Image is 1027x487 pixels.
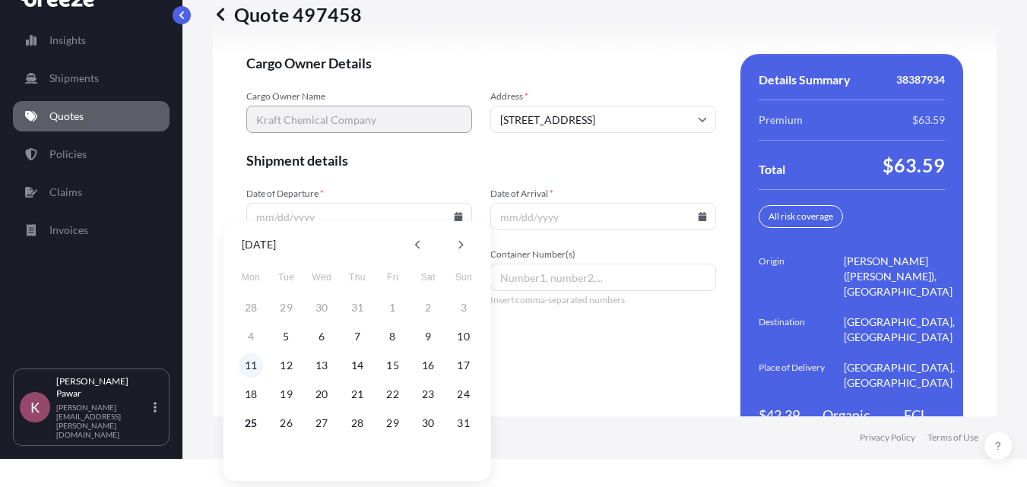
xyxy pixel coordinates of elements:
[344,262,371,293] span: Thursday
[759,112,803,128] span: Premium
[13,177,170,207] a: Claims
[308,262,335,293] span: Wednesday
[237,262,265,293] span: Monday
[490,248,716,261] span: Container Number(s)
[309,353,334,378] button: 13
[759,205,843,228] div: All risk coverage
[274,353,299,378] button: 12
[13,63,170,93] a: Shipments
[49,223,88,238] p: Invoices
[309,382,334,406] button: 20
[309,324,334,349] button: 6
[450,262,477,293] span: Sunday
[490,264,716,291] input: Number1, number2,...
[414,262,442,293] span: Saturday
[759,315,844,345] span: Destination
[759,406,816,424] span: $42,396.20
[416,353,440,378] button: 16
[13,25,170,55] a: Insights
[246,203,472,230] input: mm/dd/yyyy
[381,353,405,378] button: 15
[246,151,716,169] span: Shipment details
[49,147,87,162] p: Policies
[239,411,263,435] button: 25
[345,324,369,349] button: 7
[452,353,476,378] button: 17
[379,262,407,293] span: Friday
[912,112,945,128] span: $63.59
[759,360,844,391] span: Place of Delivery
[490,203,716,230] input: mm/dd/yyyy
[213,2,362,27] p: Quote 497458
[49,109,84,124] p: Quotes
[345,411,369,435] button: 28
[13,139,170,169] a: Policies
[274,411,299,435] button: 26
[452,411,476,435] button: 31
[904,406,927,424] span: FCL
[452,324,476,349] button: 10
[452,382,476,406] button: 24
[49,185,82,200] p: Claims
[844,315,955,345] span: [GEOGRAPHIC_DATA], [GEOGRAPHIC_DATA]
[416,324,440,349] button: 9
[49,71,99,86] p: Shipments
[844,254,955,299] span: [PERSON_NAME] ([PERSON_NAME]), [GEOGRAPHIC_DATA]
[416,382,440,406] button: 23
[13,215,170,245] a: Invoices
[345,382,369,406] button: 21
[274,382,299,406] button: 19
[56,403,151,439] p: [PERSON_NAME][EMAIL_ADDRESS][PERSON_NAME][DOMAIN_NAME]
[927,432,978,444] a: Terms of Use
[239,353,263,378] button: 11
[246,54,716,72] span: Cargo Owner Details
[490,188,716,200] span: Date of Arrival
[56,375,151,400] p: [PERSON_NAME] Pawar
[823,406,880,424] span: Organic Chemicals
[246,90,472,103] span: Cargo Owner Name
[381,324,405,349] button: 8
[759,254,844,299] span: Origin
[490,90,716,103] span: Address
[490,106,716,133] input: Cargo owner address
[49,33,86,48] p: Insights
[309,411,334,435] button: 27
[381,382,405,406] button: 22
[381,411,405,435] button: 29
[273,262,300,293] span: Tuesday
[30,400,40,415] span: K
[242,236,276,254] div: [DATE]
[759,72,851,87] span: Details Summary
[896,72,945,87] span: 38387934
[883,153,945,177] span: $63.59
[13,101,170,131] a: Quotes
[844,360,955,391] span: [GEOGRAPHIC_DATA], [GEOGRAPHIC_DATA]
[246,188,472,200] span: Date of Departure
[274,324,299,349] button: 5
[416,411,440,435] button: 30
[759,162,785,177] span: Total
[239,382,263,406] button: 18
[345,353,369,378] button: 14
[860,432,915,444] a: Privacy Policy
[490,294,716,306] span: Insert comma-separated numbers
